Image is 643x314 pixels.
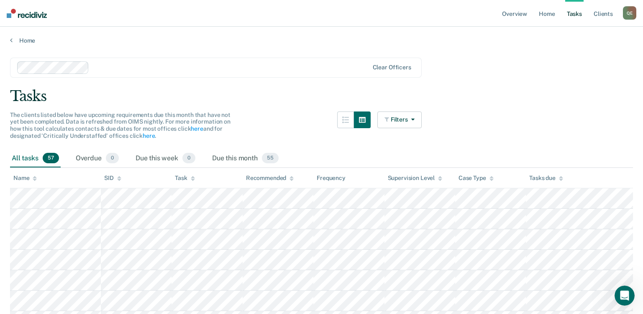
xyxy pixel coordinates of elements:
[104,175,121,182] div: SID
[373,64,411,71] div: Clear officers
[10,88,633,105] div: Tasks
[246,175,294,182] div: Recommended
[459,175,494,182] div: Case Type
[175,175,195,182] div: Task
[134,149,197,168] div: Due this week0
[43,153,59,164] span: 57
[191,125,203,132] a: here
[262,153,279,164] span: 55
[210,149,280,168] div: Due this month55
[377,111,422,128] button: Filters
[388,175,443,182] div: Supervision Level
[143,132,155,139] a: here
[529,175,563,182] div: Tasks due
[10,111,231,139] span: The clients listed below have upcoming requirements due this month that have not yet been complet...
[74,149,120,168] div: Overdue0
[615,286,635,306] iframe: Intercom live chat
[106,153,119,164] span: 0
[182,153,195,164] span: 0
[10,37,633,44] a: Home
[7,9,47,18] img: Recidiviz
[623,6,636,20] button: QE
[10,149,61,168] div: All tasks57
[317,175,346,182] div: Frequency
[13,175,37,182] div: Name
[623,6,636,20] div: Q E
